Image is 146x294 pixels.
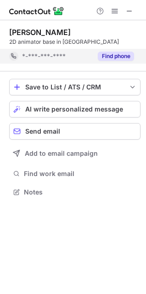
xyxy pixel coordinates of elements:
span: AI write personalized message [25,106,123,113]
button: Reveal Button [98,52,134,61]
button: save-profile-one-click [9,79,140,95]
button: Find work email [9,167,140,180]
button: Add to email campaign [9,145,140,162]
button: Notes [9,186,140,199]
img: ContactOut v5.3.10 [9,6,64,17]
span: Send email [25,128,60,135]
div: 2D animator base in [GEOGRAPHIC_DATA] [9,38,140,46]
span: Add to email campaign [25,150,98,157]
button: AI write personalized message [9,101,140,118]
button: Send email [9,123,140,140]
div: [PERSON_NAME] [9,28,71,37]
div: Save to List / ATS / CRM [25,83,124,91]
span: Find work email [24,170,137,178]
span: Notes [24,188,137,196]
